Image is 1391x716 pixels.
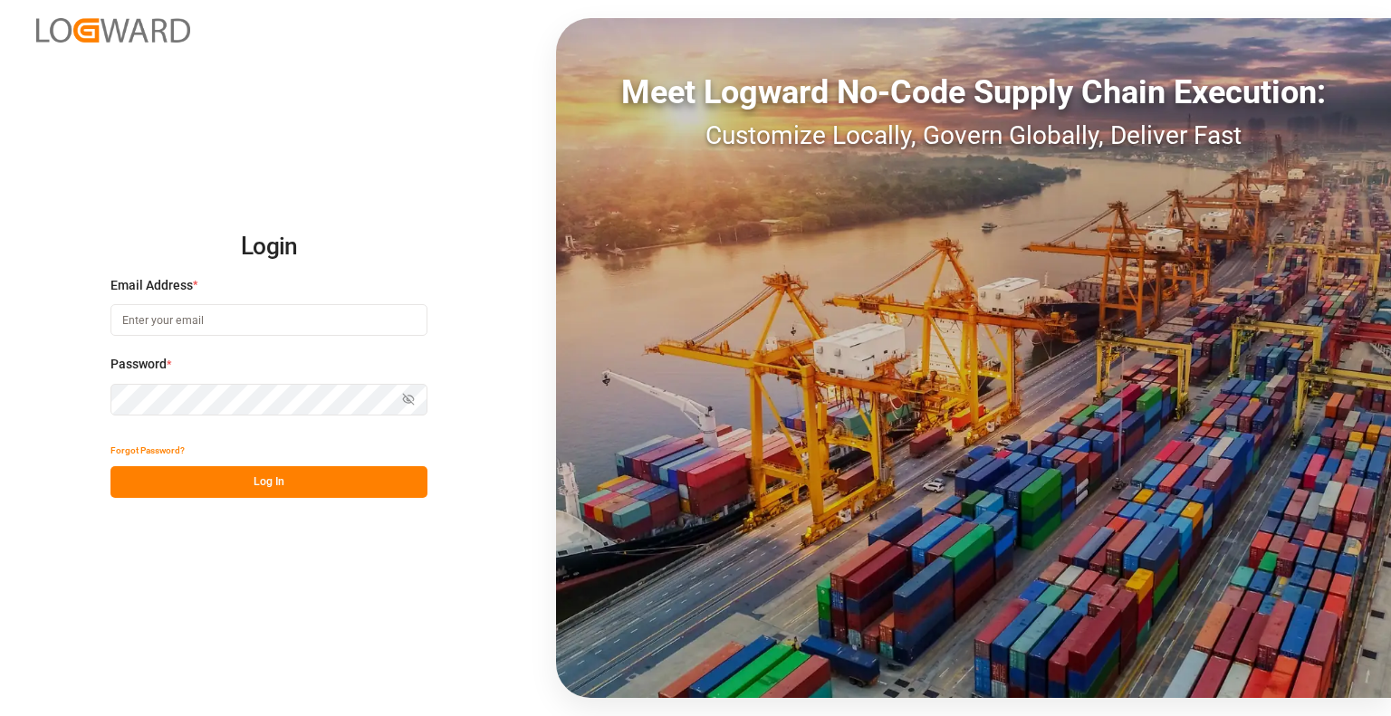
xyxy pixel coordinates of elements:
div: Customize Locally, Govern Globally, Deliver Fast [556,117,1391,155]
button: Forgot Password? [110,434,185,466]
div: Meet Logward No-Code Supply Chain Execution: [556,68,1391,117]
button: Log In [110,466,427,498]
h2: Login [110,218,427,276]
span: Password [110,355,167,374]
img: Logward_new_orange.png [36,18,190,43]
span: Email Address [110,276,193,295]
input: Enter your email [110,304,427,336]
